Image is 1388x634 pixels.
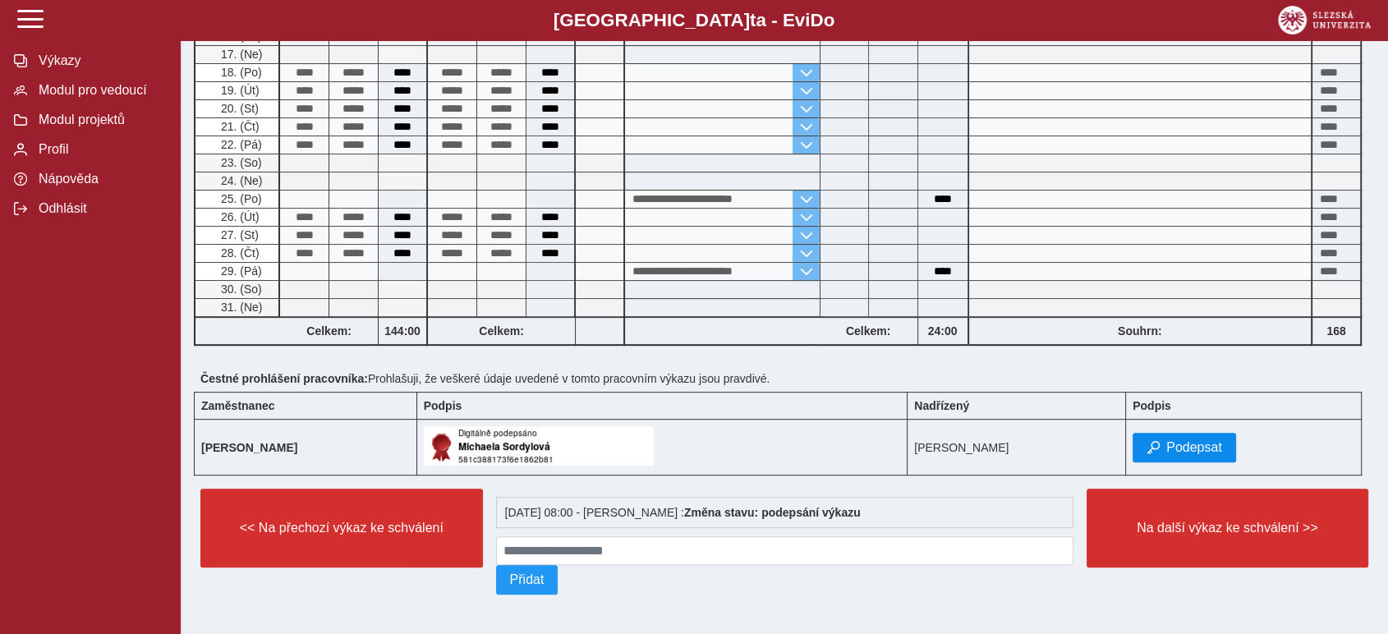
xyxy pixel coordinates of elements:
button: Přidat [496,565,558,595]
b: Celkem: [820,324,917,338]
img: Digitálně podepsáno uživatelem [424,426,654,466]
span: 17. (Ne) [218,48,263,61]
b: Čestné prohlášení pracovníka: [200,372,368,385]
span: Nápověda [34,172,167,186]
b: Souhrn: [1118,324,1162,338]
b: Podpis [1133,399,1171,412]
span: 25. (Po) [218,192,262,205]
button: << Na přechozí výkaz ke schválení [200,489,483,567]
span: Přidat [510,572,545,587]
b: 24:00 [918,324,967,338]
span: 22. (Pá) [218,138,262,151]
span: << Na přechozí výkaz ke schválení [214,521,469,535]
span: 21. (Čt) [218,120,260,133]
b: Nadřízený [914,399,969,412]
span: t [750,10,756,30]
td: [PERSON_NAME] [908,420,1126,475]
span: Výkazy [34,53,167,68]
div: [DATE] 08:00 - [PERSON_NAME] : [496,497,1073,528]
span: Podepsat [1166,440,1222,455]
div: Prohlašuji, že veškeré údaje uvedené v tomto pracovním výkazu jsou pravdivé. [194,365,1375,392]
b: Celkem: [428,324,575,338]
span: Odhlásit [34,201,167,216]
span: 30. (So) [218,283,262,296]
button: Podepsat [1133,433,1236,462]
span: 26. (Út) [218,210,260,223]
b: Zaměstnanec [201,399,274,412]
b: 144:00 [379,324,426,338]
img: logo_web_su.png [1278,6,1371,34]
button: Na další výkaz ke schválení >> [1087,489,1369,567]
b: Celkem: [280,324,378,338]
span: Modul projektů [34,113,167,127]
span: Profil [34,142,167,157]
b: 168 [1312,324,1360,338]
span: o [824,10,835,30]
span: Modul pro vedoucí [34,83,167,98]
b: [GEOGRAPHIC_DATA] a - Evi [49,10,1339,31]
span: 28. (Čt) [218,246,260,260]
span: 24. (Ne) [218,174,263,187]
span: 29. (Pá) [218,264,262,278]
b: [PERSON_NAME] [201,441,297,454]
b: Změna stavu: podepsání výkazu [684,506,861,519]
span: 16. (So) [218,30,262,43]
span: 20. (St) [218,102,259,115]
span: 31. (Ne) [218,301,263,314]
b: Podpis [424,399,462,412]
span: 27. (St) [218,228,259,241]
span: 18. (Po) [218,66,262,79]
span: Na další výkaz ke schválení >> [1101,521,1355,535]
span: D [810,10,823,30]
span: 19. (Út) [218,84,260,97]
span: 23. (So) [218,156,262,169]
